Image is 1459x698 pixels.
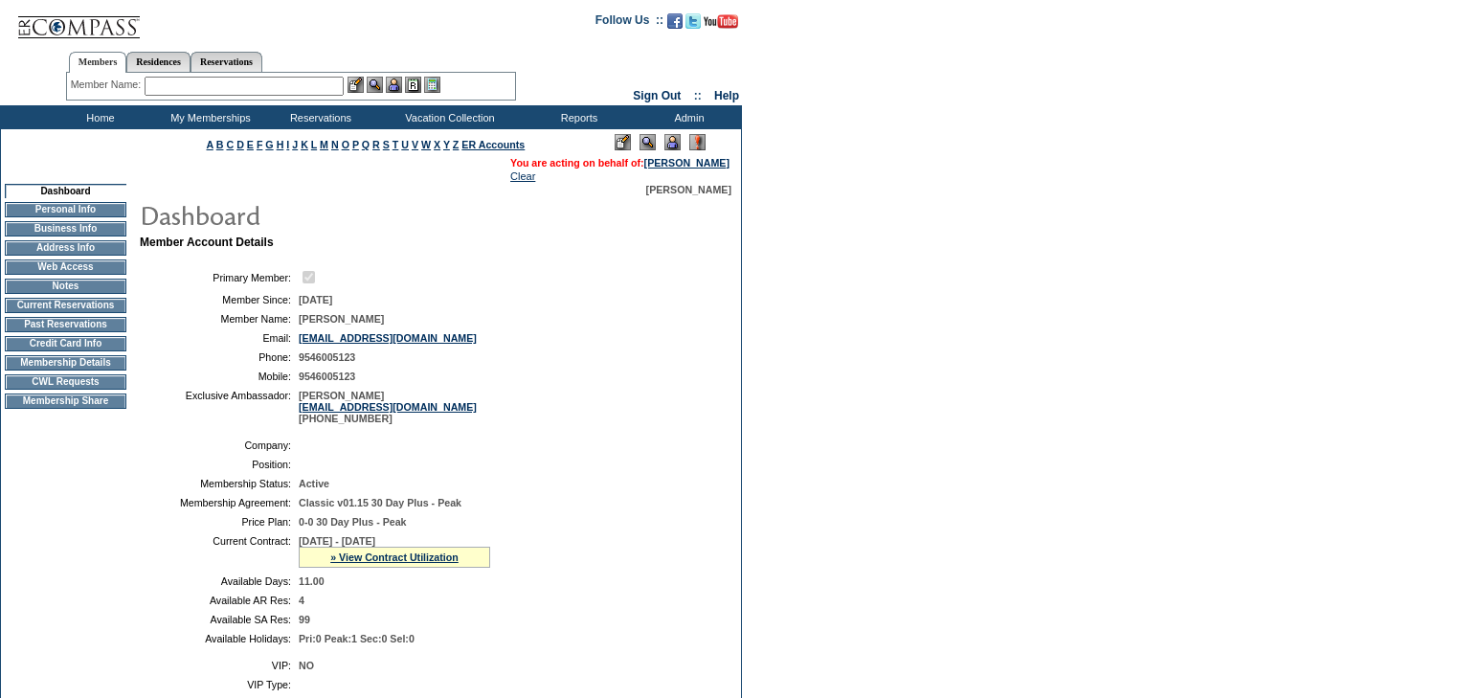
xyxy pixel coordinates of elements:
[362,139,370,150] a: Q
[5,336,126,351] td: Credit Card Info
[301,139,308,150] a: K
[147,439,291,451] td: Company:
[5,355,126,371] td: Membership Details
[685,13,701,29] img: Follow us on Twitter
[147,268,291,286] td: Primary Member:
[216,139,224,150] a: B
[299,633,415,644] span: Pri:0 Peak:1 Sec:0 Sel:0
[401,139,409,150] a: U
[126,52,191,72] a: Residences
[383,139,390,150] a: S
[632,105,742,129] td: Admin
[640,134,656,150] img: View Mode
[299,371,355,382] span: 9546005123
[5,240,126,256] td: Address Info
[299,351,355,363] span: 9546005123
[147,294,291,305] td: Member Since:
[207,139,213,150] a: A
[348,77,364,93] img: b_edit.gif
[5,202,126,217] td: Personal Info
[667,19,683,31] a: Become our fan on Facebook
[147,332,291,344] td: Email:
[424,77,440,93] img: b_calculator.gif
[704,19,738,31] a: Subscribe to our YouTube Channel
[615,134,631,150] img: Edit Mode
[443,139,450,150] a: Y
[286,139,289,150] a: I
[311,139,317,150] a: L
[320,139,328,150] a: M
[330,552,459,563] a: » View Contract Utilization
[247,139,254,150] a: E
[644,157,729,169] a: [PERSON_NAME]
[299,478,329,489] span: Active
[5,221,126,236] td: Business Info
[5,394,126,409] td: Membership Share
[664,134,681,150] img: Impersonate
[265,139,273,150] a: G
[5,374,126,390] td: CWL Requests
[372,139,380,150] a: R
[299,535,375,547] span: [DATE] - [DATE]
[147,313,291,325] td: Member Name:
[140,236,274,249] b: Member Account Details
[299,294,332,305] span: [DATE]
[342,139,349,150] a: O
[694,89,702,102] span: ::
[5,259,126,275] td: Web Access
[352,139,359,150] a: P
[299,614,310,625] span: 99
[299,497,461,508] span: Classic v01.15 30 Day Plus - Peak
[147,371,291,382] td: Mobile:
[299,401,477,413] a: [EMAIL_ADDRESS][DOMAIN_NAME]
[667,13,683,29] img: Become our fan on Facebook
[153,105,263,129] td: My Memberships
[434,139,440,150] a: X
[191,52,262,72] a: Reservations
[147,535,291,568] td: Current Contract:
[522,105,632,129] td: Reports
[299,390,477,424] span: [PERSON_NAME] [PHONE_NUMBER]
[277,139,284,150] a: H
[147,459,291,470] td: Position:
[71,77,145,93] div: Member Name:
[147,516,291,528] td: Price Plan:
[236,139,244,150] a: D
[147,595,291,606] td: Available AR Res:
[5,184,126,198] td: Dashboard
[226,139,234,150] a: C
[147,390,291,424] td: Exclusive Ambassador:
[412,139,418,150] a: V
[510,157,729,169] span: You are acting on behalf of:
[147,478,291,489] td: Membership Status:
[685,19,701,31] a: Follow us on Twitter
[421,139,431,150] a: W
[393,139,399,150] a: T
[147,679,291,690] td: VIP Type:
[69,52,127,73] a: Members
[147,633,291,644] td: Available Holidays:
[714,89,739,102] a: Help
[263,105,373,129] td: Reservations
[147,660,291,671] td: VIP:
[147,497,291,508] td: Membership Agreement:
[299,660,314,671] span: NO
[299,332,477,344] a: [EMAIL_ADDRESS][DOMAIN_NAME]
[704,14,738,29] img: Subscribe to our YouTube Channel
[43,105,153,129] td: Home
[373,105,522,129] td: Vacation Collection
[5,317,126,332] td: Past Reservations
[646,184,731,195] span: [PERSON_NAME]
[689,134,706,150] img: Log Concern/Member Elevation
[595,11,663,34] td: Follow Us ::
[257,139,263,150] a: F
[453,139,460,150] a: Z
[147,575,291,587] td: Available Days:
[386,77,402,93] img: Impersonate
[147,351,291,363] td: Phone:
[633,89,681,102] a: Sign Out
[139,195,522,234] img: pgTtlDashboard.gif
[5,298,126,313] td: Current Reservations
[510,170,535,182] a: Clear
[147,614,291,625] td: Available SA Res:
